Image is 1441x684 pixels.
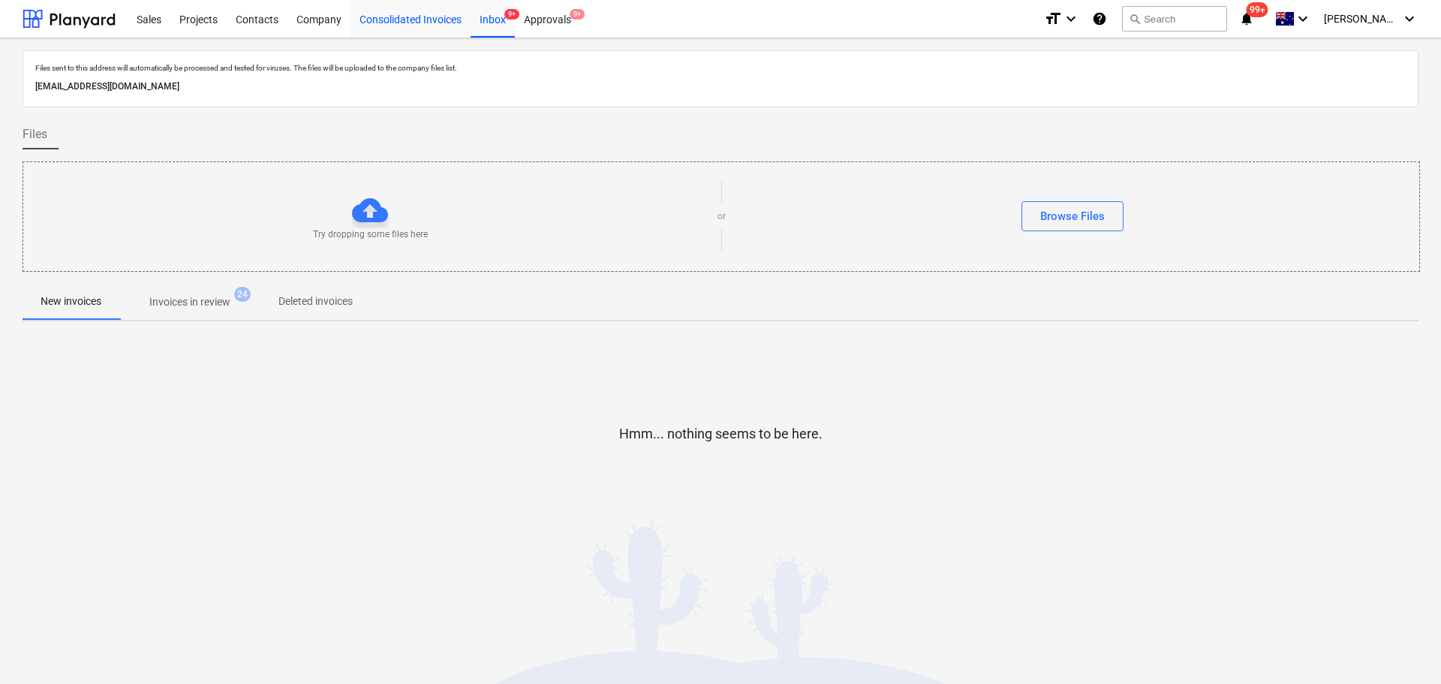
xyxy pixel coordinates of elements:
[313,228,428,241] p: Try dropping some files here
[234,287,251,302] span: 24
[149,294,230,310] p: Invoices in review
[1239,10,1254,28] i: notifications
[1044,10,1062,28] i: format_size
[41,294,101,309] p: New invoices
[278,294,353,309] p: Deleted invoices
[23,161,1420,272] div: Try dropping some files hereorBrowse Files
[570,9,585,20] span: 9+
[1294,10,1312,28] i: keyboard_arrow_down
[1122,6,1227,32] button: Search
[1092,10,1107,28] i: Knowledge base
[1366,612,1441,684] iframe: Chat Widget
[1129,13,1141,25] span: search
[1021,201,1124,231] button: Browse Files
[717,210,726,223] p: or
[1324,13,1399,25] span: [PERSON_NAME]
[504,9,519,20] span: 9+
[23,125,47,143] span: Files
[1400,10,1418,28] i: keyboard_arrow_down
[35,63,1406,73] p: Files sent to this address will automatically be processed and tested for viruses. The files will...
[35,79,1406,95] p: [EMAIL_ADDRESS][DOMAIN_NAME]
[1040,206,1105,226] div: Browse Files
[619,425,823,443] p: Hmm... nothing seems to be here.
[1062,10,1080,28] i: keyboard_arrow_down
[1247,2,1268,17] span: 99+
